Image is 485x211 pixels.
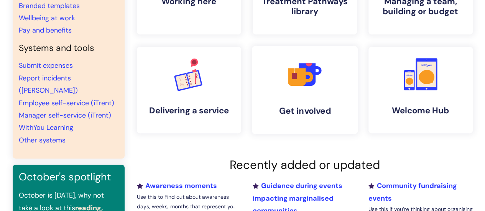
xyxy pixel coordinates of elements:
[19,61,73,70] a: Submit expenses
[368,47,473,133] a: Welcome Hub
[137,158,473,172] h2: Recently added or updated
[19,123,73,132] a: WithYou Learning
[137,181,217,190] a: Awareness moments
[252,46,357,134] a: Get involved
[19,74,78,95] a: Report incidents ([PERSON_NAME])
[137,47,241,133] a: Delivering a service
[19,171,118,183] h3: October's spotlight
[19,26,72,35] a: Pay and benefits
[19,98,114,108] a: Employee self-service (iTrent)
[375,106,467,116] h4: Welcome Hub
[143,106,235,116] h4: Delivering a service
[258,106,352,116] h4: Get involved
[19,1,80,10] a: Branded templates
[19,13,75,23] a: Wellbeing at work
[19,111,111,120] a: Manager self-service (iTrent)
[19,136,66,145] a: Other systems
[19,43,118,54] h4: Systems and tools
[368,181,457,203] a: Community fundraising events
